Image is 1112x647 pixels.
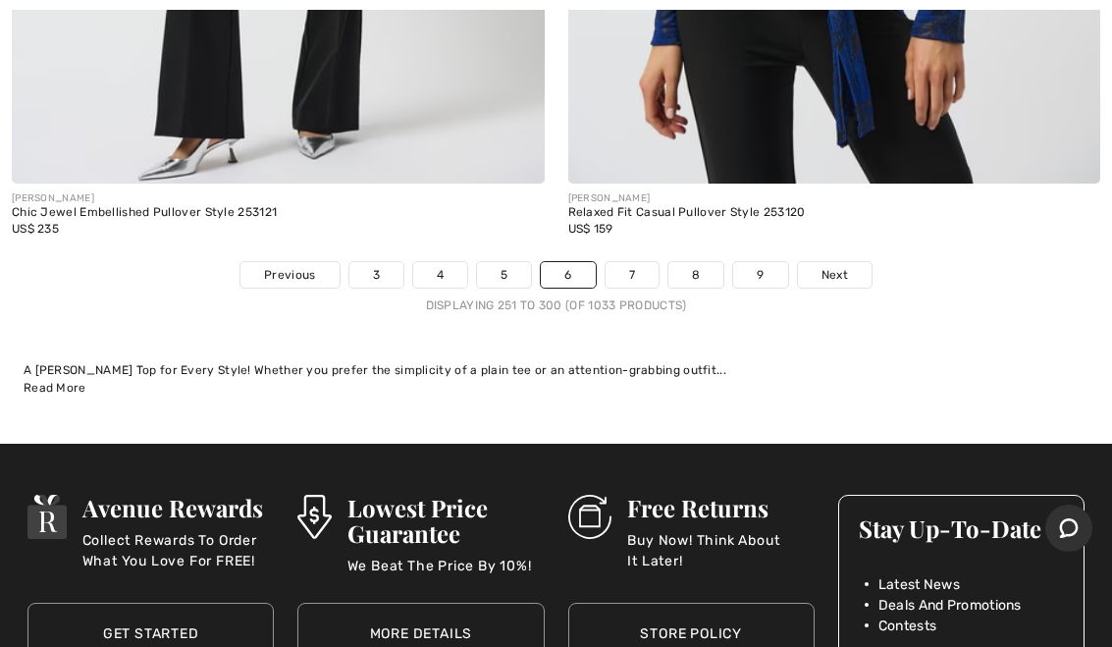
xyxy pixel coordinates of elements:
[347,556,545,595] p: We Beat The Price By 10%!
[878,595,1022,616] span: Deals And Promotions
[12,191,545,206] div: [PERSON_NAME]
[297,495,331,539] img: Lowest Price Guarantee
[413,262,467,288] a: 4
[568,206,1101,220] div: Relaxed Fit Casual Pullover Style 253120
[627,530,814,569] p: Buy Now! Think About It Later!
[24,361,1088,379] div: A [PERSON_NAME] Top for Every Style! Whether you prefer the simplicity of a plain tee or an atten...
[1045,505,1092,554] iframe: Opens a widget where you can chat to one of our agents
[82,530,275,569] p: Collect Rewards To Order What You Love For FREE!
[798,262,872,288] a: Next
[27,495,67,539] img: Avenue Rewards
[568,191,1101,206] div: [PERSON_NAME]
[264,266,315,284] span: Previous
[240,262,339,288] a: Previous
[24,381,86,395] span: Read More
[541,262,595,288] a: 6
[568,495,612,539] img: Free Returns
[606,262,659,288] a: 7
[859,515,1064,541] h3: Stay Up-To-Date
[878,616,936,636] span: Contests
[347,495,545,546] h3: Lowest Price Guarantee
[878,574,960,595] span: Latest News
[82,495,275,520] h3: Avenue Rewards
[733,262,787,288] a: 9
[821,266,848,284] span: Next
[477,262,531,288] a: 5
[568,222,613,236] span: US$ 159
[12,206,545,220] div: Chic Jewel Embellished Pullover Style 253121
[349,262,403,288] a: 3
[627,495,814,520] h3: Free Returns
[12,222,59,236] span: US$ 235
[668,262,723,288] a: 8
